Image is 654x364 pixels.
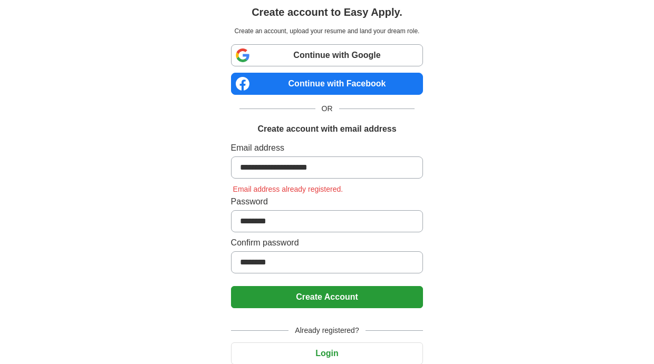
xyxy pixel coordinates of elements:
span: OR [315,103,339,114]
button: Create Account [231,286,424,308]
a: Continue with Google [231,44,424,66]
label: Email address [231,142,424,154]
span: Email address already registered. [231,185,345,193]
label: Password [231,195,424,208]
label: Confirm password [231,237,424,249]
h1: Create account to Easy Apply. [252,4,402,20]
p: Create an account, upload your resume and land your dream role. [233,26,421,36]
a: Continue with Facebook [231,73,424,95]
a: Login [231,349,424,358]
h1: Create account with email address [257,123,396,135]
span: Already registered? [288,325,365,336]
